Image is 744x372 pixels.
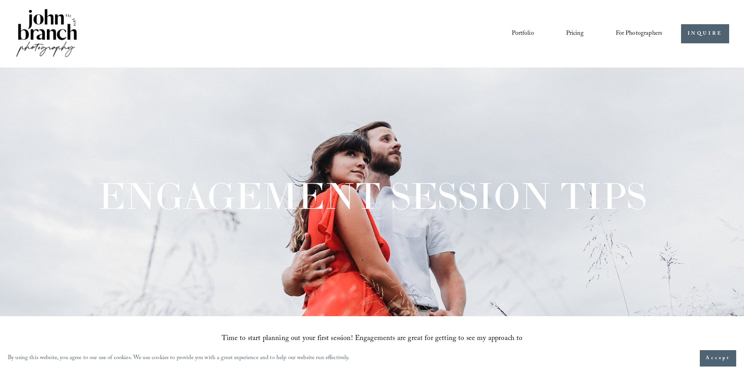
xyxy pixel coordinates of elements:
a: INQUIRE [681,24,729,43]
a: Pricing [566,27,584,40]
span: For Photographers [616,28,663,40]
p: By using this website, you agree to our use of cookies. We use cookies to provide you with a grea... [8,353,350,364]
img: John Branch IV Photography [15,7,78,60]
span: Accept [706,354,730,362]
a: folder dropdown [616,27,663,40]
button: Accept [700,350,736,367]
span: ENGAGEMENT SESSION TIPS [99,173,647,219]
a: Portfolio [512,27,534,40]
